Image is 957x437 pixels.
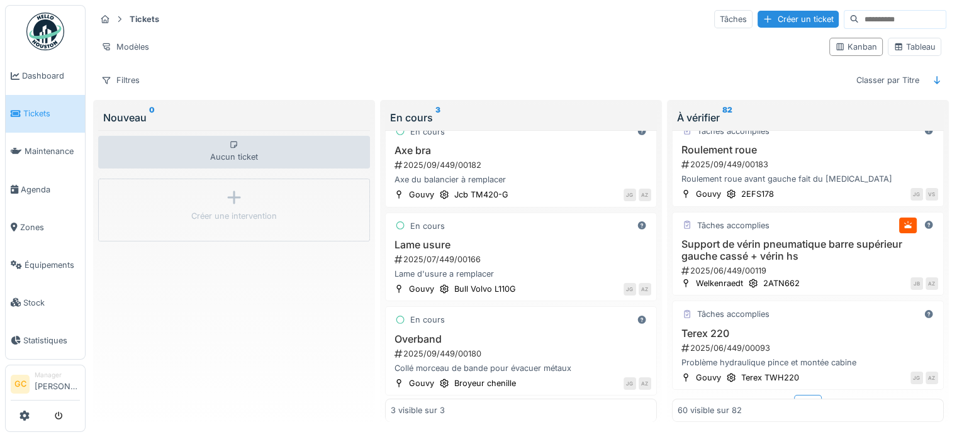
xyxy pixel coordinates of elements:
div: AZ [926,372,938,384]
a: Dashboard [6,57,85,95]
div: VS [926,188,938,201]
div: JG [624,189,636,201]
div: Manager [35,370,80,380]
div: En cours [410,314,445,326]
div: Gouvy [409,189,434,201]
div: 2ATN662 [763,277,800,289]
div: 2025/09/449/00180 [393,348,651,360]
h3: Lame usure [391,239,651,251]
div: Bull Volvo L110G [454,283,516,295]
div: Plus [794,395,822,413]
span: Équipements [25,259,80,271]
div: 60 visible sur 82 [678,404,742,416]
div: AZ [639,377,651,390]
div: Lame d'usure a remplacer [391,268,651,280]
div: 2025/07/449/00166 [393,253,651,265]
div: JB [910,277,923,290]
div: En cours [390,110,652,125]
div: Jcb TM420-G [454,189,508,201]
h3: Support de vérin pneumatique barre supérieur gauche cassé + vérin hs [678,238,938,262]
a: Zones [6,208,85,246]
a: Agenda [6,170,85,208]
div: Kanban [835,41,877,53]
img: Badge_color-CXgf-gQk.svg [26,13,64,50]
span: Agenda [21,184,80,196]
div: 2025/06/449/00093 [680,342,938,354]
div: Tâches accomplies [697,308,770,320]
div: Gouvy [409,377,434,389]
div: Tableau [893,41,936,53]
a: Statistiques [6,321,85,359]
span: Dashboard [22,70,80,82]
div: Créer une intervention [191,210,277,222]
div: Broyeur chenille [454,377,516,389]
div: Gouvy [696,188,721,200]
a: Maintenance [6,133,85,170]
span: Tickets [23,108,80,119]
div: 2025/06/449/00119 [680,265,938,277]
h3: Overband [391,333,651,345]
div: AZ [926,277,938,290]
div: JG [624,377,636,390]
div: Tâches [714,10,753,28]
sup: 0 [149,110,155,125]
div: 3 visible sur 3 [391,404,445,416]
h3: Axe bra [391,145,651,157]
li: [PERSON_NAME] [35,370,80,397]
div: Terex TWH220 [741,372,799,384]
span: Statistiques [23,335,80,346]
span: Maintenance [25,145,80,157]
div: 2EFS178 [741,188,774,200]
div: JG [910,372,923,384]
div: Axe du balancier à remplacer [391,174,651,185]
a: Tickets [6,95,85,133]
div: Aucun ticket [98,136,370,169]
div: AZ [639,283,651,296]
div: Tâches accomplies [697,125,770,137]
div: En cours [410,220,445,232]
div: Nouveau [103,110,365,125]
div: Gouvy [696,372,721,384]
div: JG [624,283,636,296]
div: JG [910,188,923,201]
div: Gouvy [409,283,434,295]
sup: 3 [435,110,440,125]
h3: Roulement roue [678,144,938,156]
div: Tâches accomplies [697,219,770,231]
div: 2025/09/449/00183 [680,158,938,170]
div: Créer un ticket [758,11,839,28]
div: Filtres [96,71,145,89]
div: Modèles [96,38,155,56]
div: Collé morceau de bande pour évacuer métaux [391,362,651,374]
div: À vérifier [677,110,939,125]
div: Welkenraedt [696,277,743,289]
div: Problème hydraulique pince et montée cabine [678,357,938,368]
div: Classer par Titre [851,71,925,89]
a: Stock [6,284,85,321]
a: Équipements [6,246,85,284]
sup: 82 [722,110,732,125]
strong: Tickets [125,13,164,25]
div: Roulement roue avant gauche fait du [MEDICAL_DATA] [678,173,938,185]
li: GC [11,375,30,394]
span: Zones [20,221,80,233]
h3: Terex 220 [678,328,938,340]
span: Stock [23,297,80,309]
div: En cours [410,126,445,138]
div: AZ [639,189,651,201]
div: 2025/09/449/00182 [393,159,651,171]
a: GC Manager[PERSON_NAME] [11,370,80,401]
